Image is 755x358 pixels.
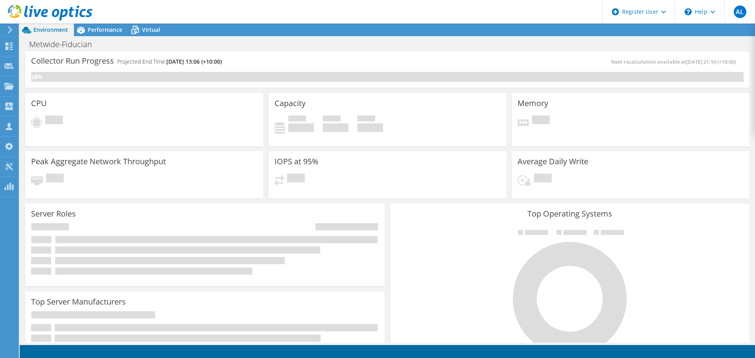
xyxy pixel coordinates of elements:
[734,6,746,18] span: AL
[274,99,306,108] h3: Capacity
[357,116,375,123] span: Total
[274,157,319,166] h3: IOPS at 95%
[31,297,126,306] h3: Top Server Manufacturers
[534,174,552,184] span: Pending
[686,58,736,65] span: [DATE] 21:10 (+10:00)
[323,123,348,132] h4: 0 GiB
[88,26,122,33] span: Performance
[288,116,306,123] span: Used
[611,58,740,65] span: Next recalculation available at
[31,157,166,166] h3: Peak Aggregate Network Throughput
[46,174,64,184] span: Pending
[357,123,383,132] h4: 0 GiB
[323,116,341,123] span: Free
[31,99,47,108] h3: CPU
[685,8,692,15] svg: \n
[31,209,76,218] h3: Server Roles
[517,99,548,108] h3: Memory
[26,40,104,49] h1: Metwide-Fiducian
[166,58,222,65] span: [DATE] 13:06 (+10:00)
[33,26,68,33] span: Environment
[288,123,314,132] h4: 0 GiB
[45,116,63,126] span: Pending
[517,157,588,166] h3: Average Daily Write
[396,209,744,218] h3: Top Operating Systems
[532,116,550,126] span: Pending
[117,57,222,66] h4: Projected End Time:
[287,174,305,184] span: Pending
[142,26,160,33] span: Virtual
